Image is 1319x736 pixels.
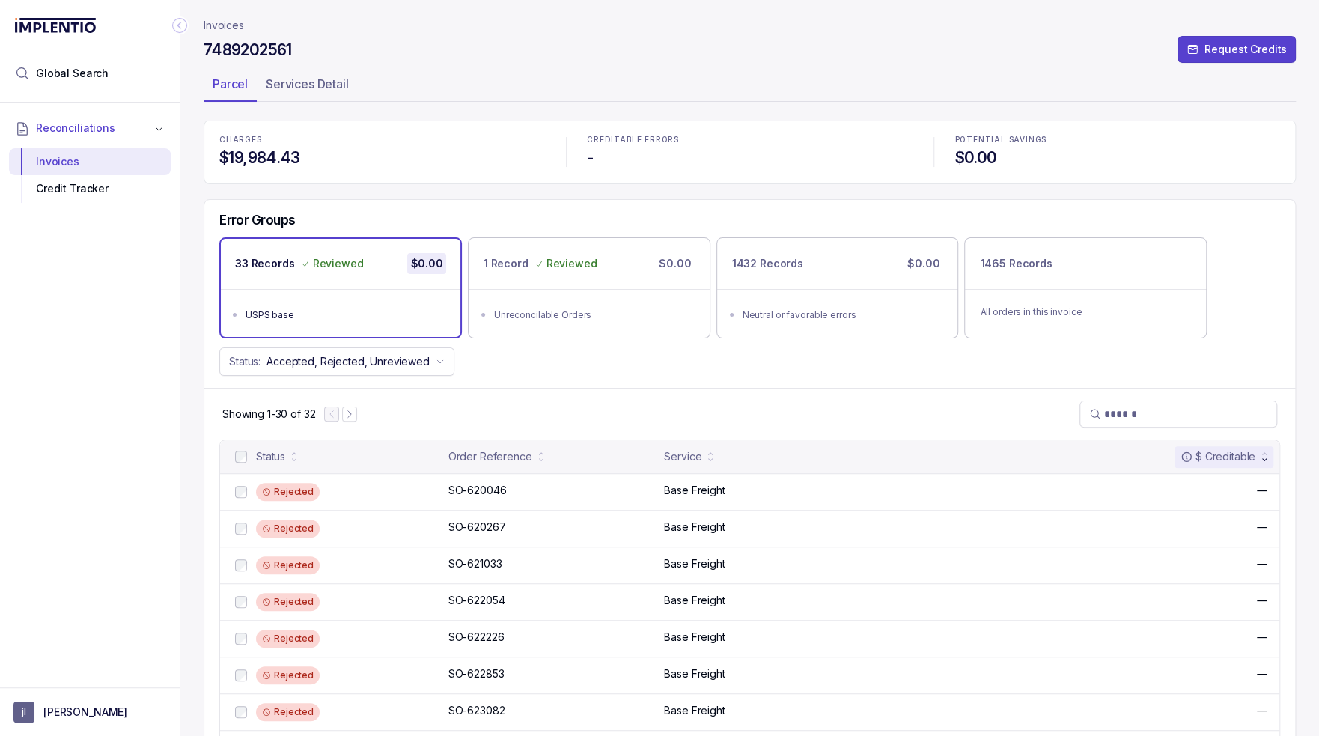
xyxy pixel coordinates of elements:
p: [PERSON_NAME] [43,705,127,720]
h4: - [587,147,913,168]
p: $0.00 [656,253,694,274]
p: Base Freight [664,556,725,571]
button: Request Credits [1178,36,1296,63]
p: — [1257,520,1267,535]
p: — [1257,666,1267,681]
p: Request Credits [1204,42,1287,57]
p: Reviewed [546,256,597,271]
p: 1465 Records [980,256,1052,271]
h4: $19,984.43 [219,147,545,168]
p: Showing 1-30 of 32 [222,407,315,422]
div: $ Creditable [1181,449,1255,464]
a: Invoices [204,18,244,33]
input: checkbox-checkbox [235,669,247,681]
div: Rejected [256,703,320,721]
div: Invoices [21,148,159,175]
div: Rejected [256,520,320,538]
p: — [1257,703,1267,718]
p: SO-622226 [448,630,505,645]
p: CHARGES [219,136,545,145]
div: USPS base [246,308,445,323]
span: User initials [13,702,34,723]
input: checkbox-checkbox [235,523,247,535]
p: Base Freight [664,593,725,608]
p: 33 Records [235,256,295,271]
p: $0.00 [407,253,445,274]
h4: $0.00 [954,147,1280,168]
ul: Tab Group [204,72,1296,102]
p: SO-620046 [448,483,507,498]
p: All orders in this invoice [980,305,1191,320]
li: Tab Services Detail [257,72,358,102]
div: Order Reference [448,449,532,464]
p: CREDITABLE ERRORS [587,136,913,145]
p: — [1257,483,1267,498]
h5: Error Groups [219,212,296,228]
p: Reviewed [313,256,364,271]
p: Status: [229,354,261,369]
div: Reconciliations [9,145,171,206]
p: $0.00 [904,253,942,274]
p: SO-623082 [448,703,505,718]
p: SO-621033 [448,556,502,571]
input: checkbox-checkbox [235,486,247,498]
div: Rejected [256,593,320,611]
div: Status [256,449,285,464]
p: 1432 Records [732,256,803,271]
span: Global Search [36,66,109,81]
p: Base Freight [664,666,725,681]
p: Parcel [213,75,248,93]
div: Credit Tracker [21,175,159,202]
input: checkbox-checkbox [235,596,247,608]
div: Rejected [256,666,320,684]
input: checkbox-checkbox [235,559,247,571]
p: Base Freight [664,630,725,645]
div: Service [664,449,701,464]
p: SO-620267 [448,520,506,535]
button: Next Page [342,407,357,422]
div: Rejected [256,630,320,648]
div: Neutral or favorable errors [743,308,942,323]
p: Base Freight [664,520,725,535]
button: Status:Accepted, Rejected, Unreviewed [219,347,454,376]
input: checkbox-checkbox [235,633,247,645]
p: Accepted, Rejected, Unreviewed [266,354,430,369]
li: Tab Parcel [204,72,257,102]
p: — [1257,593,1267,608]
p: SO-622054 [448,593,505,608]
div: Remaining page entries [222,407,315,422]
p: 1 Record [484,256,528,271]
h4: 7489202561 [204,40,292,61]
nav: breadcrumb [204,18,244,33]
div: Unreconcilable Orders [494,308,693,323]
p: Base Freight [664,483,725,498]
p: Base Freight [664,703,725,718]
p: POTENTIAL SAVINGS [954,136,1280,145]
div: Rejected [256,483,320,501]
p: Services Detail [266,75,349,93]
input: checkbox-checkbox [235,706,247,718]
p: — [1257,630,1267,645]
p: — [1257,556,1267,571]
p: SO-622853 [448,666,505,681]
input: checkbox-checkbox [235,451,247,463]
button: User initials[PERSON_NAME] [13,702,166,723]
div: Rejected [256,556,320,574]
div: Collapse Icon [171,16,189,34]
span: Reconciliations [36,121,115,136]
button: Reconciliations [9,112,171,145]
